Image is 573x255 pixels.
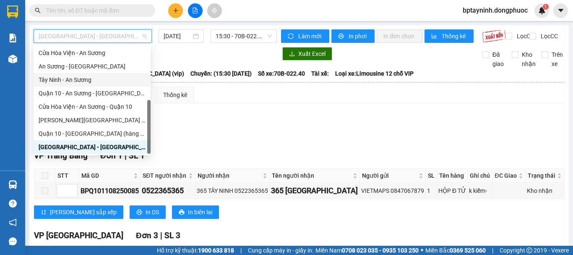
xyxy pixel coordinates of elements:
span: [PERSON_NAME] sắp xếp [50,208,117,217]
input: Tìm tên, số ĐT hoặc mã đơn [46,6,145,15]
span: Người gửi [362,171,417,180]
button: sort-ascending[PERSON_NAME] sắp xếp [34,205,123,219]
span: Hồ Chí Minh - Tây Ninh (vip) [39,30,147,42]
span: up [70,186,76,191]
span: ⚪️ [421,249,423,252]
span: down [70,192,76,197]
span: | [492,246,493,255]
img: solution-icon [8,34,17,42]
div: Cửa Hòa Viện - An Sương - Quận 10 [34,100,151,113]
span: Số xe: 70B-022.40 [258,69,305,78]
span: Thống kê [442,32,467,41]
button: file-add [188,3,203,18]
button: downloadXuất Excel [282,47,332,60]
span: Tên người nhận [272,171,351,180]
span: | [160,231,162,240]
span: Kho nhận [518,50,539,68]
span: caret-down [557,7,565,14]
span: file-add [192,8,198,13]
span: SL 3 [164,231,180,240]
span: Đơn 3 [136,231,158,240]
span: In DS [146,208,159,217]
div: 365 TÂY NINH 0522365365 [197,186,268,195]
span: Tài xế: [311,69,329,78]
span: | [125,151,127,160]
div: 365 [GEOGRAPHIC_DATA] [271,185,358,197]
div: An Sương - [GEOGRAPHIC_DATA] [39,62,146,71]
button: printerIn phơi [331,29,375,43]
span: SĐT người nhận [143,171,186,180]
span: ĐC Giao [495,171,516,180]
span: Người nhận [198,171,261,180]
button: printerIn DS [130,205,166,219]
div: Dương Minh Châu - Quận 10 (hàng hóa) [34,113,151,127]
div: Quận 10 - [GEOGRAPHIC_DATA] (hàng hóa) [39,129,146,138]
span: printer [338,33,345,40]
span: SL 1 [129,151,145,160]
span: 1 [544,4,547,10]
sup: 1 [543,4,549,10]
span: printer [136,209,142,216]
td: 365 TÂY NINH [270,183,359,199]
span: Hỗ trợ kỹ thuật: [157,246,234,255]
span: copyright [526,247,532,253]
span: aim [211,8,217,13]
span: question-circle [9,200,17,208]
div: Tây Ninh - An Sương [34,73,151,87]
th: STT [55,169,79,183]
div: 0522365365 [142,185,193,197]
span: sort-ascending [41,209,47,216]
span: In biên lai [188,208,212,217]
span: Miền Bắc [425,246,486,255]
button: caret-down [553,3,568,18]
span: download [289,51,295,58]
div: Cửa Hòa Viện - An Sương - Quận 10 [39,102,146,111]
div: [GEOGRAPHIC_DATA] - [GEOGRAPHIC_DATA] (vip) [39,142,146,152]
img: warehouse-icon [8,55,17,63]
input: 11/08/2025 [164,32,191,41]
span: | [240,246,242,255]
img: icon-new-feature [538,7,546,14]
span: Lọc CR [513,32,535,41]
span: search [35,8,41,13]
div: BPQ101108250085 [81,186,139,196]
span: notification [9,218,17,226]
span: Trên xe [548,50,566,68]
span: Đơn 1 [100,151,122,160]
div: Cửa Hòa Viện - An Sương [34,46,151,60]
div: 1 [427,186,435,195]
span: VP Trảng Bàng [34,151,88,160]
th: Ghi chú [468,169,492,183]
button: plus [168,3,183,18]
span: Làm mới [298,32,323,41]
span: Trạng thái [528,171,555,180]
span: sync [288,33,295,40]
div: HỘP Đ TỬ [438,186,466,195]
span: Chuyến: (15:30 [DATE]) [190,69,252,78]
span: printer [179,209,185,216]
span: bar-chart [431,33,438,40]
td: 0522365365 [141,183,195,199]
button: printerIn biên lai [172,205,219,219]
div: Thống kê [163,90,187,100]
span: bptayninh.dongphuoc [456,5,534,16]
div: Hồ Chí Minh - Tây Ninh (vip) [34,140,151,154]
strong: 1900 633 818 [198,247,234,254]
span: Mã GD [81,171,132,180]
strong: 0369 525 060 [450,247,486,254]
div: Tây Ninh - An Sương [39,75,146,84]
button: syncLàm mới [281,29,329,43]
div: VIETMAPS 0847067879 [361,186,424,195]
button: In đơn chọn [377,29,422,43]
span: message [9,237,17,245]
div: An Sương - Tây Ninh [34,60,151,73]
span: Lọc CC [537,32,559,41]
td: BPQ101108250085 [79,183,141,199]
img: warehouse-icon [8,180,17,189]
div: [PERSON_NAME][GEOGRAPHIC_DATA] - Quận 10 (hàng hóa) [39,116,146,125]
span: Miền Nam [315,246,419,255]
span: Đã giao [489,50,507,68]
span: In phơi [349,32,368,41]
span: plus [173,8,179,13]
span: Xuất Excel [298,49,326,58]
